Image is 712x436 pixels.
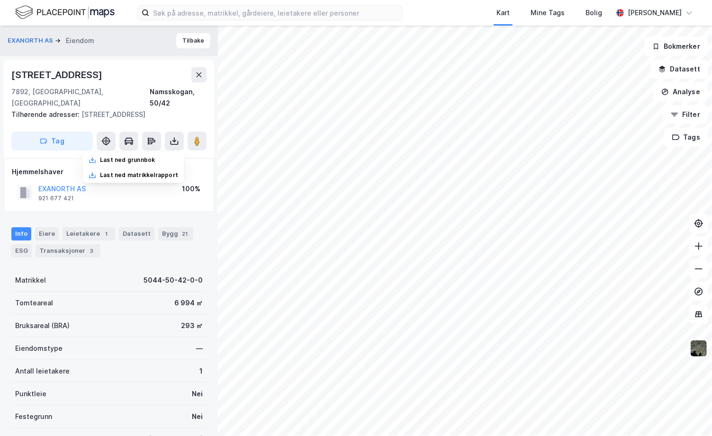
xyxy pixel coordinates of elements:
[586,7,602,18] div: Bolig
[176,33,210,48] button: Tilbake
[531,7,565,18] div: Mine Tags
[158,227,193,240] div: Bygg
[87,246,97,256] div: 3
[15,297,53,309] div: Tomteareal
[15,388,46,400] div: Punktleie
[196,343,203,354] div: —
[182,183,200,195] div: 100%
[644,37,708,56] button: Bokmerker
[149,6,402,20] input: Søk på adresse, matrikkel, gårdeiere, leietakere eller personer
[174,297,203,309] div: 6 994 ㎡
[653,82,708,101] button: Analyse
[11,109,199,120] div: [STREET_ADDRESS]
[38,195,74,202] div: 921 677 421
[66,35,94,46] div: Eiendom
[690,339,708,357] img: 9k=
[102,229,111,239] div: 1
[11,86,150,109] div: 7892, [GEOGRAPHIC_DATA], [GEOGRAPHIC_DATA]
[496,7,510,18] div: Kart
[11,244,32,258] div: ESG
[100,156,155,164] div: Last ned grunnbok
[192,411,203,422] div: Nei
[100,171,178,179] div: Last ned matrikkelrapport
[15,411,52,422] div: Festegrunn
[199,365,203,377] div: 1
[144,275,203,286] div: 5044-50-42-0-0
[119,227,154,240] div: Datasett
[181,320,203,331] div: 293 ㎡
[15,343,63,354] div: Eiendomstype
[15,320,70,331] div: Bruksareal (BRA)
[628,7,682,18] div: [PERSON_NAME]
[11,110,81,118] span: Tilhørende adresser:
[8,36,55,45] button: EXANORTH AS
[663,105,708,124] button: Filter
[15,365,70,377] div: Antall leietakere
[63,227,115,240] div: Leietakere
[180,229,189,239] div: 21
[11,67,104,82] div: [STREET_ADDRESS]
[650,60,708,79] button: Datasett
[150,86,207,109] div: Namsskogan, 50/42
[192,388,203,400] div: Nei
[664,128,708,147] button: Tags
[11,132,93,151] button: Tag
[15,4,115,21] img: logo.f888ab2527a4732fd821a326f86c7f29.svg
[11,227,31,240] div: Info
[665,391,712,436] div: Kontrollprogram for chat
[35,227,59,240] div: Eiere
[15,275,46,286] div: Matrikkel
[12,166,206,178] div: Hjemmelshaver
[36,244,100,258] div: Transaksjoner
[665,391,712,436] iframe: Chat Widget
